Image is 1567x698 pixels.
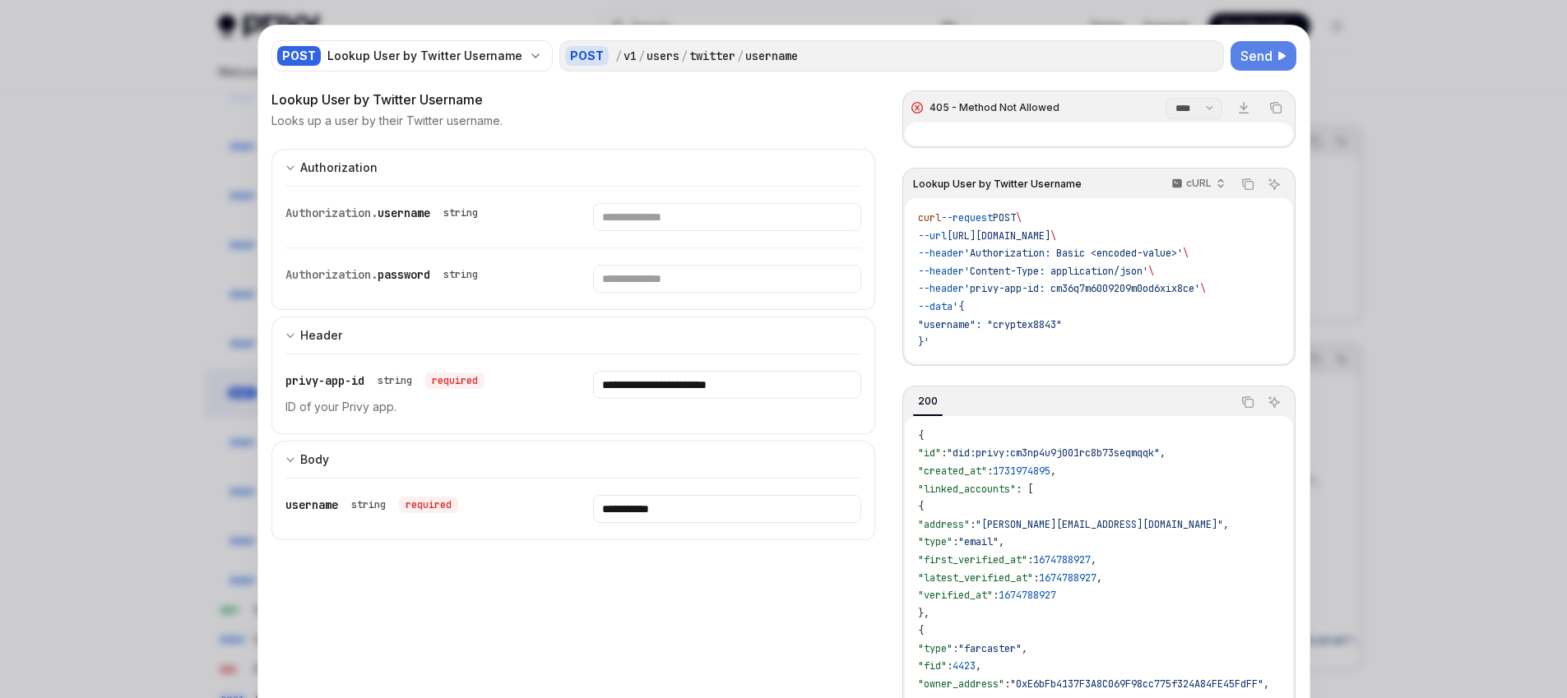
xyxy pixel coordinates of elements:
[970,518,976,531] span: :
[958,642,1022,655] span: "farcaster"
[737,48,744,64] div: /
[918,553,1027,566] span: "first_verified_at"
[285,371,484,391] div: privy-app-id
[918,282,964,295] span: --header
[647,48,679,64] div: users
[300,450,329,469] div: Body
[918,483,1016,496] span: "linked_accounts"
[1223,518,1229,531] span: ,
[1160,446,1166,460] span: ,
[947,446,1160,460] span: "did:privy:cm3np4u9j001rc8b73seqmqqk"
[941,211,993,224] span: --request
[913,178,1082,191] span: Lookup User by Twitter Username
[285,397,554,417] p: ID of your Privy app.
[399,497,458,513] div: required
[913,391,943,411] div: 200
[918,624,924,637] span: {
[993,465,1050,478] span: 1731974895
[918,518,970,531] span: "address"
[1162,170,1232,198] button: cURL
[271,149,876,186] button: expand input section
[953,659,976,673] span: 4423
[1263,173,1285,195] button: Ask AI
[1004,677,1010,691] span: :
[1091,553,1096,566] span: ,
[425,372,484,389] div: required
[918,446,941,460] span: "id"
[964,265,1148,278] span: 'Content-Type: application/json'
[615,48,622,64] div: /
[1039,571,1096,585] span: 1674788927
[277,46,321,66] div: POST
[918,429,924,442] span: {
[285,267,378,282] span: Authorization.
[918,335,930,349] span: }'
[918,535,953,548] span: "type"
[918,659,947,673] span: "fid"
[1240,46,1273,66] span: Send
[918,465,987,478] span: "created_at"
[271,113,503,129] p: Looks up a user by their Twitter username.
[1010,677,1263,691] span: "0xE6bFb4137F3A8C069F98cc775f324A84FE45FdFF"
[271,317,876,354] button: expand input section
[1237,391,1259,413] button: Copy the contents from the code block
[1016,483,1033,496] span: : [
[285,373,364,388] span: privy-app-id
[638,48,645,64] div: /
[378,206,430,220] span: username
[953,300,964,313] span: '{
[285,495,458,515] div: username
[1237,173,1259,195] button: Copy the contents from the code block
[378,267,430,282] span: password
[624,48,637,64] div: v1
[964,282,1200,295] span: 'privy-app-id: cm36q7m6009209m0od6xix8ce'
[285,206,378,220] span: Authorization.
[1183,247,1189,260] span: \
[958,535,999,548] span: "email"
[681,48,688,64] div: /
[1231,41,1296,71] button: Send
[918,318,1062,331] span: "username": "cryptex8843"
[1263,677,1269,691] span: ,
[1022,642,1027,655] span: ,
[987,465,993,478] span: :
[918,300,953,313] span: --data
[285,203,484,223] div: Authorization.username
[918,229,947,243] span: --url
[300,158,378,178] div: Authorization
[918,677,1004,691] span: "owner_address"
[941,446,947,460] span: :
[285,497,338,512] span: username
[918,211,941,224] span: curl
[1186,177,1212,190] p: cURL
[271,441,876,478] button: expand input section
[918,607,930,620] span: },
[947,659,953,673] span: :
[918,589,993,602] span: "verified_at"
[689,48,735,64] div: twitter
[918,500,924,513] span: {
[285,265,484,284] div: Authorization.password
[918,265,964,278] span: --header
[1263,391,1285,413] button: Ask AI
[1050,229,1056,243] span: \
[745,48,798,64] div: username
[1200,282,1206,295] span: \
[993,589,999,602] span: :
[999,535,1004,548] span: ,
[327,48,522,64] div: Lookup User by Twitter Username
[918,642,953,655] span: "type"
[976,659,981,673] span: ,
[1050,465,1056,478] span: ,
[565,46,609,66] div: POST
[1016,211,1022,224] span: \
[918,571,1033,585] span: "latest_verified_at"
[999,589,1056,602] span: 1674788927
[1096,571,1102,585] span: ,
[953,642,958,655] span: :
[1265,97,1287,118] button: Copy the contents from the code block
[953,535,958,548] span: :
[271,39,553,73] button: POSTLookup User by Twitter Username
[1148,265,1154,278] span: \
[1033,553,1091,566] span: 1674788927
